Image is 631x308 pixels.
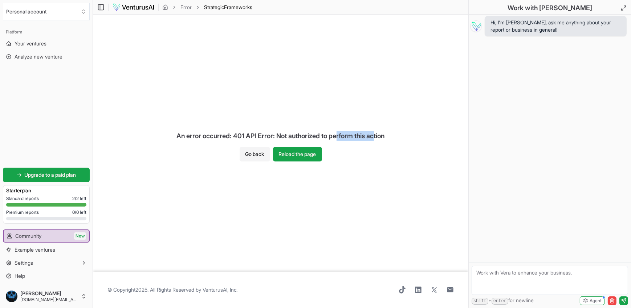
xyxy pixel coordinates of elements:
span: [PERSON_NAME] [20,290,78,297]
a: Example ventures [3,244,90,256]
span: Example ventures [15,246,55,253]
button: Go back [240,147,270,161]
nav: breadcrumb [162,4,252,11]
span: StrategicFrameworks [204,4,252,11]
a: Analyze new venture [3,51,90,63]
span: + for newline [472,297,534,305]
h3: Starter plan [6,187,86,194]
a: Your ventures [3,38,90,49]
button: Select an organization [3,3,90,20]
h2: Work with [PERSON_NAME] [508,3,592,13]
button: [PERSON_NAME][DOMAIN_NAME][EMAIL_ADDRESS][DOMAIN_NAME] [3,288,90,305]
button: Settings [3,257,90,269]
span: [DOMAIN_NAME][EMAIL_ADDRESS][DOMAIN_NAME] [20,297,78,303]
img: ACg8ocJBv5SADMnPaJVZpENbZJE-IelIUbBzmGHuuheX0V2emSQZnspj=s96-c [6,291,17,302]
span: Analyze new venture [15,53,62,60]
span: © Copyright 2025 . All Rights Reserved by . [107,286,237,293]
span: 2 / 2 left [72,196,86,201]
span: New [74,232,86,240]
div: Platform [3,26,90,38]
img: Vera [470,20,482,32]
span: Frameworks [224,4,252,10]
span: Premium reports [6,209,39,215]
div: An error occurred: 401 API Error: Not authorized to perform this action [171,125,391,147]
span: Standard reports [6,196,39,201]
span: Help [15,272,25,280]
span: 0 / 0 left [72,209,86,215]
a: Upgrade to a paid plan [3,168,90,182]
a: Error [180,4,192,11]
span: Settings [15,259,33,267]
span: Upgrade to a paid plan [25,171,76,179]
button: Reload the page [273,147,322,161]
span: Hi, I'm [PERSON_NAME], ask me anything about your report or business in general! [490,19,621,33]
span: Community [15,232,41,240]
a: VenturusAI, Inc [203,287,236,293]
img: logo [112,3,155,12]
button: Agent [580,296,605,305]
span: Your ventures [15,40,46,47]
kbd: enter [492,298,508,305]
kbd: shift [472,298,488,305]
span: Agent [590,298,602,304]
a: Help [3,270,90,282]
a: CommunityNew [4,230,89,242]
